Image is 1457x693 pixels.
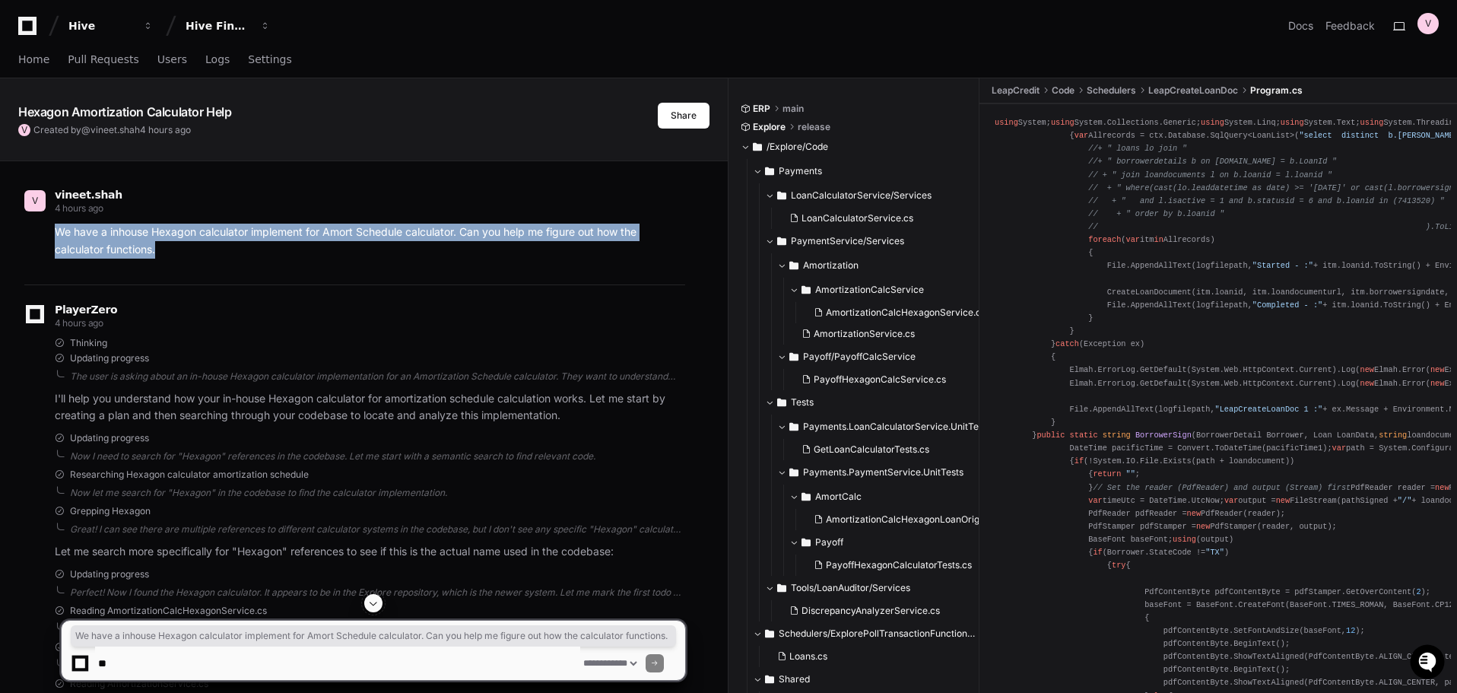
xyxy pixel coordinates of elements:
[1088,170,1332,180] span: // + " join loandocuments l on b.loanid = l.loanid "
[1088,157,1337,166] span: //+ " borrowerdetails b on [DOMAIN_NAME] = b.LoanId "
[1201,118,1224,127] span: using
[753,121,786,133] span: Explore
[1070,431,1098,440] span: static
[55,305,117,314] span: PlayerZero
[33,124,191,136] span: Created by
[32,195,38,207] h1: V
[1417,13,1439,34] button: V
[1074,456,1084,466] span: if
[815,536,843,548] span: Payoff
[259,118,277,136] button: Start new chat
[1425,17,1431,30] h1: V
[1052,84,1074,97] span: Code
[62,12,160,40] button: Hive
[1252,300,1322,310] span: "Completed - :"
[791,235,904,247] span: PaymentService/Services
[18,43,49,78] a: Home
[15,113,43,141] img: 1756235613930-3d25f9e4-fa56-45dd-b3ad-e072dfbd1548
[1196,522,1210,531] span: new
[70,450,685,463] div: Now I need to search for "Hexagon" references in the codebase. Let me start with a semantic searc...
[789,530,1017,555] button: Payoff
[1093,483,1351,492] span: // Set the reader (PdfReader) and output (Stream) first
[803,421,991,433] span: Payments.LoanCalculatorService.UnitTests
[1408,643,1449,684] iframe: Open customer support
[70,370,685,383] div: The user is asking about an in-house Hexagon calculator implementation for an Amortization Schedu...
[783,208,983,229] button: LoanCalculatorService.cs
[1103,431,1131,440] span: string
[15,189,40,214] img: Vineet Shah
[1036,431,1065,440] span: public
[1112,561,1125,570] span: try
[658,103,709,129] button: Share
[1430,379,1444,388] span: new
[795,323,986,345] button: AmortizationService.cs
[1088,144,1186,153] span: //+ " loans lo join "
[1430,365,1444,374] span: new
[808,302,986,323] button: AmortizationCalcHexagonService.cs
[1205,548,1224,557] span: "TX"
[777,186,786,205] svg: Directory
[1416,587,1420,596] span: 2
[18,104,232,119] app-text-character-animate: Hexagon Amortization Calculator Help
[826,513,1014,526] span: AmortizationCalcHexagonLoanOrigTests.cs
[789,418,798,436] svg: Directory
[777,460,1005,485] button: Payments.PaymentService.UnitTests
[1325,18,1375,33] button: Feedback
[55,224,685,259] p: We have a inhouse Hexagon calculator implement for Amort Schedule calculator. Can you help me fig...
[777,393,786,412] svg: Directory
[802,533,811,552] svg: Directory
[21,124,27,136] h1: V
[140,124,191,135] span: 4 hours ago
[1088,496,1102,505] span: var
[826,559,972,571] span: PayoffHexagonCalculatorTests.cs
[753,159,980,183] button: Payments
[802,488,811,506] svg: Directory
[777,345,995,369] button: Payoff/PayoffCalcService
[205,55,230,64] span: Logs
[1224,496,1238,505] span: var
[815,491,862,503] span: AmortCalc
[814,443,929,456] span: GetLoanCalculatorTests.cs
[992,84,1040,97] span: LeapCredit
[18,55,49,64] span: Home
[15,15,46,46] img: PlayerZero
[791,582,910,594] span: Tools/LoanAuditor/Services
[75,630,671,642] span: We have a inhouse Hexagon calculator implement for Amort Schedule calculator. Can you help me fig...
[789,463,798,482] svg: Directory
[782,103,804,115] span: main
[803,351,916,363] span: Payoff/PayoffCalcService
[1093,548,1102,557] span: if
[779,165,822,177] span: Payments
[151,238,184,250] span: Pylon
[1252,261,1313,270] span: "Started - :"
[70,523,685,536] div: Great! I can see there are multiple references to different calculator systems in the codebase, b...
[15,166,102,178] div: Past conversations
[55,317,103,329] span: 4 hours ago
[1187,509,1201,518] span: new
[1398,496,1411,505] span: "/"
[135,204,166,216] span: [DATE]
[68,113,249,129] div: Start new chat
[1126,469,1135,478] span: ""
[157,43,187,78] a: Users
[765,576,992,600] button: Tools/LoanAuditor/Services
[1276,496,1290,505] span: new
[777,232,786,250] svg: Directory
[70,432,149,444] span: Updating progress
[802,281,811,299] svg: Directory
[1154,235,1163,244] span: in
[1088,235,1121,244] span: foreach
[795,369,986,390] button: PayoffHexagonCalcService.cs
[1250,84,1303,97] span: Program.cs
[791,189,932,202] span: LoanCalculatorService/Services
[1088,209,1224,218] span: // + " order by b.loanid "
[767,141,828,153] span: /Explore/Code
[808,509,1014,530] button: AmortizationCalcHexagonLoanOrigTests.cs
[1173,535,1196,544] span: using
[107,237,184,250] a: Powered byPylon
[236,163,277,181] button: See all
[1087,84,1136,97] span: Schedulers
[765,162,774,180] svg: Directory
[15,61,277,85] div: Welcome
[55,189,122,201] span: vineet.shah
